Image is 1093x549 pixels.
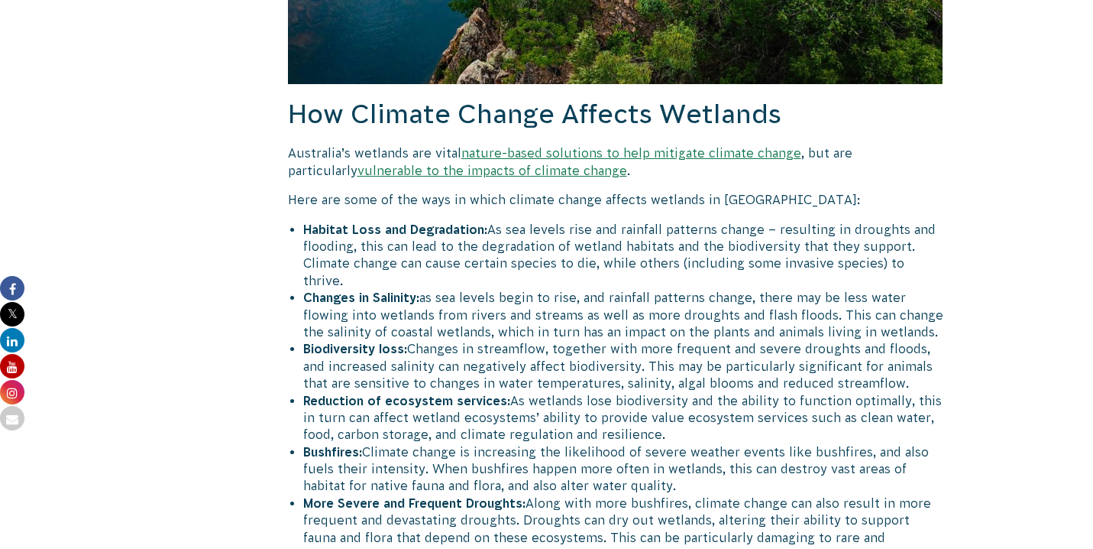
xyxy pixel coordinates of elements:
li: as sea levels begin to rise, and rainfall patterns change, there may be less water flowing into w... [303,289,943,340]
li: As sea levels rise and rainfall patterns change – resulting in droughts and flooding, this can le... [303,221,943,290]
h2: How Climate Change Affects Wetlands [288,96,943,133]
li: As wetlands lose biodiversity and the ability to function optimally, this in turn can affect wetl... [303,392,943,443]
a: vulnerable to the impacts of climate change [357,164,627,177]
strong: Bushfires: [303,445,362,459]
p: Australia’s wetlands are vital , but are particularly . [288,145,943,179]
li: Changes in streamflow, together with more frequent and severe droughts and floods, and increased ... [303,340,943,391]
strong: More Severe and Frequent Droughts: [303,496,525,510]
a: nature-based solutions to help mitigate climate change [461,146,801,160]
p: Here are some of the ways in which climate change affects wetlands in [GEOGRAPHIC_DATA]: [288,191,943,208]
strong: Changes in Salinity: [303,291,419,304]
strong: Reduction of ecosystem services: [303,394,510,408]
strong: Habitat Loss and Degradation: [303,223,487,236]
li: Climate change is increasing the likelihood of severe weather events like bushfires, and also fue... [303,443,943,495]
strong: Biodiversity loss: [303,342,407,356]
